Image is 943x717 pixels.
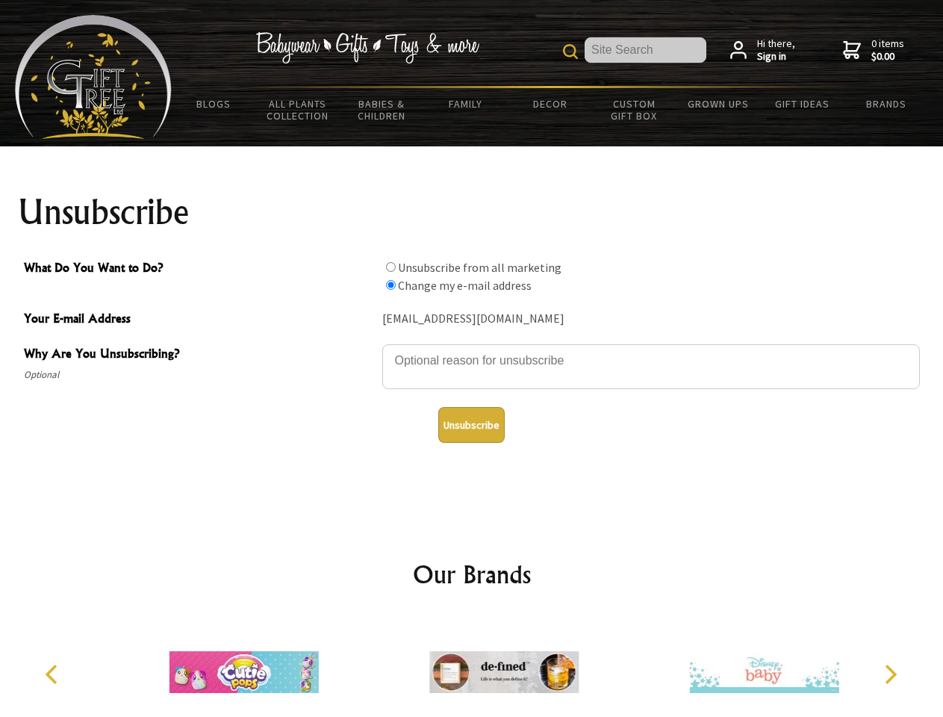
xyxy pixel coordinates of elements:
[398,260,561,275] label: Unsubscribe from all marketing
[398,278,532,293] label: Change my e-mail address
[255,32,479,63] img: Babywear - Gifts - Toys & more
[843,37,904,63] a: 0 items$0.00
[438,407,505,443] button: Unsubscribe
[37,658,70,691] button: Previous
[757,50,795,63] strong: Sign in
[172,88,256,119] a: BLOGS
[563,44,578,59] img: product search
[24,366,375,384] span: Optional
[730,37,795,63] a: Hi there,Sign in
[386,262,396,272] input: What Do You Want to Do?
[592,88,676,131] a: Custom Gift Box
[844,88,929,119] a: Brands
[676,88,760,119] a: Grown Ups
[508,88,592,119] a: Decor
[15,15,172,139] img: Babyware - Gifts - Toys and more...
[871,50,904,63] strong: $0.00
[386,280,396,290] input: What Do You Want to Do?
[24,309,375,331] span: Your E-mail Address
[585,37,706,63] input: Site Search
[24,344,375,366] span: Why Are You Unsubscribing?
[757,37,795,63] span: Hi there,
[760,88,844,119] a: Gift Ideas
[382,308,920,331] div: [EMAIL_ADDRESS][DOMAIN_NAME]
[24,258,375,280] span: What Do You Want to Do?
[382,344,920,389] textarea: Why Are You Unsubscribing?
[340,88,424,131] a: Babies & Children
[424,88,508,119] a: Family
[874,658,906,691] button: Next
[871,37,904,63] span: 0 items
[18,194,926,230] h1: Unsubscribe
[30,556,914,592] h2: Our Brands
[256,88,340,131] a: All Plants Collection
